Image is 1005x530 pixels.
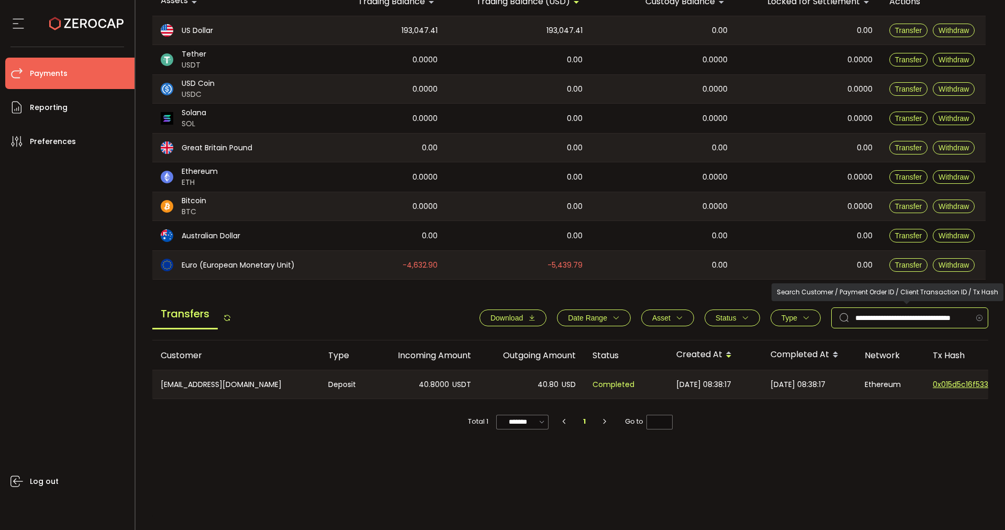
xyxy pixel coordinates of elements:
[567,230,583,242] span: 0.00
[182,107,206,118] span: Solana
[857,25,873,37] span: 0.00
[668,346,762,364] div: Created At
[182,78,215,89] span: USD Coin
[939,114,969,123] span: Withdraw
[857,259,873,271] span: 0.00
[161,259,173,271] img: eur_portfolio.svg
[567,142,583,154] span: 0.00
[30,100,68,115] span: Reporting
[939,173,969,181] span: Withdraw
[895,173,922,181] span: Transfer
[468,414,488,429] span: Total 1
[452,379,471,391] span: USDT
[889,82,928,96] button: Transfer
[770,310,821,326] button: Type
[161,53,173,66] img: usdt_portfolio.svg
[412,113,438,125] span: 0.0000
[712,259,728,271] span: 0.00
[567,171,583,183] span: 0.00
[847,201,873,213] span: 0.0000
[161,229,173,242] img: aud_portfolio.svg
[182,118,206,129] span: SOL
[182,166,218,177] span: Ethereum
[546,25,583,37] span: 193,047.41
[847,54,873,66] span: 0.0000
[939,143,969,152] span: Withdraw
[933,229,975,242] button: Withdraw
[490,314,523,322] span: Download
[889,53,928,67] button: Transfer
[939,85,969,93] span: Withdraw
[857,230,873,242] span: 0.00
[419,379,449,391] span: 40.8000
[30,66,68,81] span: Payments
[762,346,856,364] div: Completed At
[895,85,922,93] span: Transfer
[575,414,594,429] li: 1
[712,142,728,154] span: 0.00
[770,379,825,391] span: [DATE] 08:38:17
[933,82,975,96] button: Withdraw
[889,141,928,154] button: Transfer
[584,349,668,361] div: Status
[712,25,728,37] span: 0.00
[705,310,760,326] button: Status
[716,314,736,322] span: Status
[712,230,728,242] span: 0.00
[847,113,873,125] span: 0.0000
[895,143,922,152] span: Transfer
[847,83,873,95] span: 0.0000
[676,379,731,391] span: [DATE] 08:38:17
[895,114,922,123] span: Transfer
[30,134,76,149] span: Preferences
[161,112,173,125] img: sol_portfolio.png
[320,370,375,399] div: Deposit
[422,142,438,154] span: 0.00
[182,142,252,153] span: Great Britain Pound
[641,310,694,326] button: Asset
[557,310,631,326] button: Date Range
[182,206,206,217] span: BTC
[567,54,583,66] span: 0.00
[182,177,218,188] span: ETH
[895,231,922,240] span: Transfer
[152,300,218,329] span: Transfers
[161,141,173,154] img: gbp_portfolio.svg
[939,26,969,35] span: Withdraw
[548,259,583,271] span: -5,439.79
[401,25,438,37] span: 193,047.41
[161,83,173,95] img: usdc_portfolio.svg
[939,202,969,211] span: Withdraw
[895,26,922,35] span: Transfer
[889,24,928,37] button: Transfer
[562,379,576,391] span: USD
[781,314,797,322] span: Type
[412,201,438,213] span: 0.0000
[412,171,438,183] span: 0.0000
[567,201,583,213] span: 0.00
[161,24,173,37] img: usd_portfolio.svg
[702,54,728,66] span: 0.0000
[895,56,922,64] span: Transfer
[772,283,1003,301] div: Search Customer / Payment Order ID / Client Transaction ID / Tx Hash
[412,54,438,66] span: 0.0000
[625,414,673,429] span: Go to
[182,89,215,100] span: USDC
[652,314,671,322] span: Asset
[889,229,928,242] button: Transfer
[479,349,584,361] div: Outgoing Amount
[182,60,206,71] span: USDT
[889,258,928,272] button: Transfer
[182,260,295,271] span: Euro (European Monetary Unit)
[182,195,206,206] span: Bitcoin
[182,25,213,36] span: US Dollar
[856,370,924,399] div: Ethereum
[375,349,479,361] div: Incoming Amount
[152,370,320,399] div: [EMAIL_ADDRESS][DOMAIN_NAME]
[567,113,583,125] span: 0.00
[538,379,559,391] span: 40.80
[953,480,1005,530] div: Chat Widget
[702,201,728,213] span: 0.0000
[933,200,975,213] button: Withdraw
[593,379,634,391] span: Completed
